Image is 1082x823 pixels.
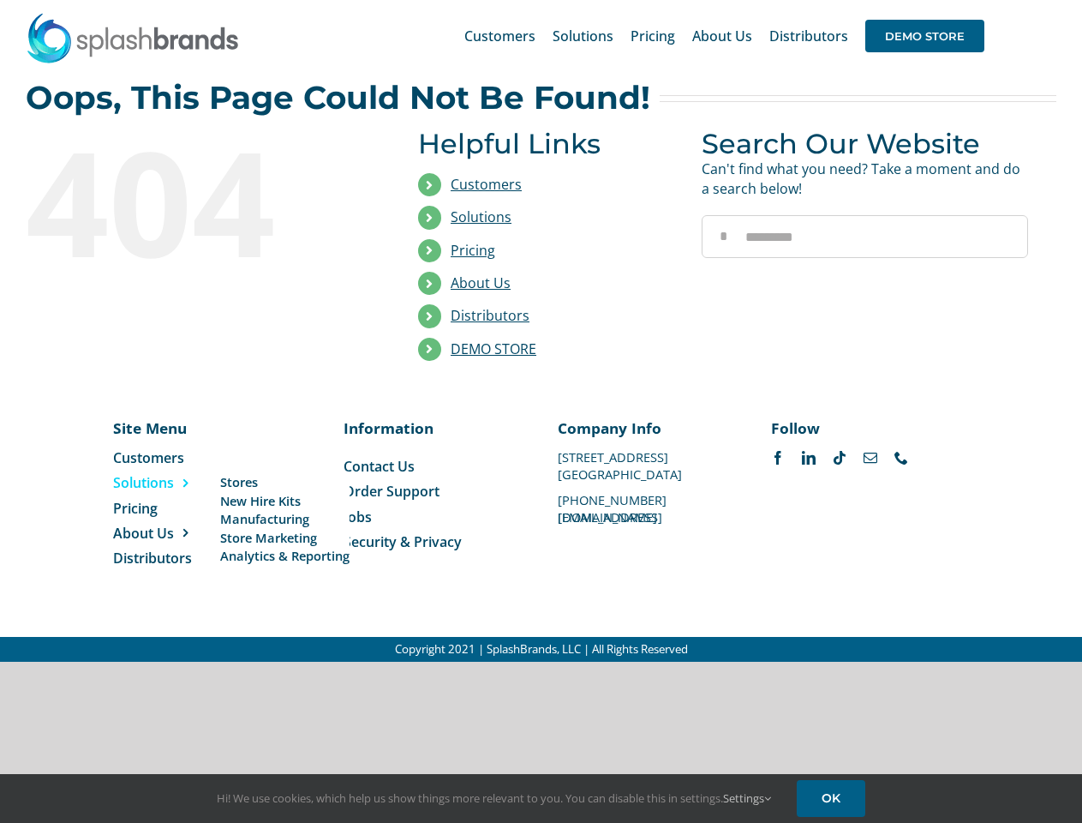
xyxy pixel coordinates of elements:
span: Contact Us [344,457,415,476]
a: Manufacturing [220,510,350,528]
nav: Menu [344,457,524,552]
a: About Us [451,273,511,292]
p: Information [344,418,524,438]
img: SplashBrands.com Logo [26,12,240,63]
span: Pricing [631,29,675,43]
p: Follow [771,418,952,438]
a: tiktok [833,451,846,465]
h2: Oops, This Page Could Not Be Found! [26,81,650,115]
a: DEMO STORE [865,9,984,63]
input: Search... [702,215,1028,258]
span: New Hire Kits [220,492,301,510]
a: Distributors [113,549,229,568]
input: Search [702,215,744,258]
span: Stores [220,473,258,491]
div: 404 [26,128,352,273]
span: Customers [464,29,535,43]
a: Solutions [113,473,229,492]
a: Stores [220,473,350,491]
span: Order Support [344,482,439,501]
a: phone [894,451,908,465]
span: About Us [692,29,752,43]
a: Settings [723,790,771,806]
span: Pricing [113,499,158,518]
a: Analytics & Reporting [220,547,350,565]
a: Contact Us [344,457,524,476]
a: Customers [464,9,535,63]
a: Pricing [451,241,495,260]
a: Store Marketing [220,529,350,547]
span: Solutions [113,473,174,492]
span: Hi! We use cookies, which help us show things more relevant to you. You can disable this in setti... [217,790,771,806]
a: Pricing [113,499,229,518]
a: mail [864,451,877,465]
a: Customers [113,448,229,467]
p: Company Info [558,418,738,438]
span: Manufacturing [220,510,309,528]
a: Solutions [451,207,511,226]
h3: Helpful Links [418,128,676,159]
a: DEMO STORE [451,339,536,358]
span: Jobs [344,508,372,526]
a: OK [797,780,865,817]
h3: Search Our Website [702,128,1028,159]
a: Distributors [451,306,529,325]
span: About Us [113,524,174,543]
a: Pricing [631,9,675,63]
p: Can't find what you need? Take a moment and do a search below! [702,159,1028,198]
a: Customers [451,175,522,194]
a: Security & Privacy [344,532,524,551]
a: facebook [771,451,785,465]
a: Distributors [769,9,848,63]
span: DEMO STORE [865,20,984,52]
span: Security & Privacy [344,532,462,551]
a: Jobs [344,508,524,526]
span: Distributors [769,29,848,43]
nav: Menu [113,448,229,568]
span: Distributors [113,549,192,568]
a: Order Support [344,482,524,501]
span: Customers [113,448,184,467]
p: Site Menu [113,418,229,438]
nav: Main Menu [464,9,984,63]
span: Store Marketing [220,529,317,547]
a: About Us [113,524,229,543]
a: linkedin [802,451,816,465]
span: Solutions [553,29,613,43]
a: New Hire Kits [220,492,350,510]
